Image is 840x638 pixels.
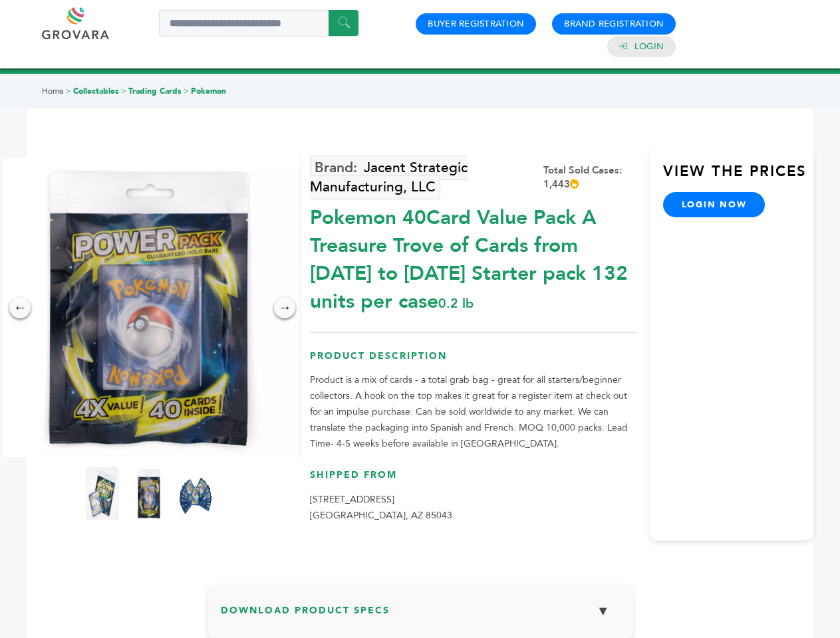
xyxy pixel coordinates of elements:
span: 0.2 lb [438,294,474,312]
a: Jacent Strategic Manufacturing, LLC [310,156,468,199]
h3: View the Prices [663,161,813,192]
a: login now [663,192,766,217]
img: Pokemon 40-Card Value Pack – A Treasure Trove of Cards from 1996 to 2024 - Starter pack! 132 unit... [179,467,212,520]
p: Product is a mix of cards - a total grab bag - great for all starters/beginner collectors. A hook... [310,372,636,452]
div: ← [9,297,31,318]
h3: Download Product Specs [221,597,620,635]
h3: Product Description [310,350,636,373]
h3: Shipped From [310,469,636,492]
div: Total Sold Cases: 1,443 [543,163,636,191]
div: Pokemon 40Card Value Pack A Treasure Trove of Cards from [DATE] to [DATE] Starter pack 132 units ... [310,197,636,316]
img: Pokemon 40-Card Value Pack – A Treasure Trove of Cards from 1996 to 2024 - Starter pack! 132 unit... [132,467,166,520]
button: ▼ [587,597,620,625]
a: Brand Registration [564,18,664,30]
a: Collectables [73,86,119,96]
a: Pokemon [191,86,226,96]
a: Login [634,41,664,53]
span: > [66,86,71,96]
img: Pokemon 40-Card Value Pack – A Treasure Trove of Cards from 1996 to 2024 - Starter pack! 132 unit... [86,467,119,520]
div: → [274,297,295,318]
span: > [184,86,189,96]
a: Home [42,86,64,96]
input: Search a product or brand... [159,10,358,37]
a: Buyer Registration [428,18,524,30]
span: > [121,86,126,96]
a: Trading Cards [128,86,182,96]
p: [STREET_ADDRESS] [GEOGRAPHIC_DATA], AZ 85043 [310,492,636,524]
